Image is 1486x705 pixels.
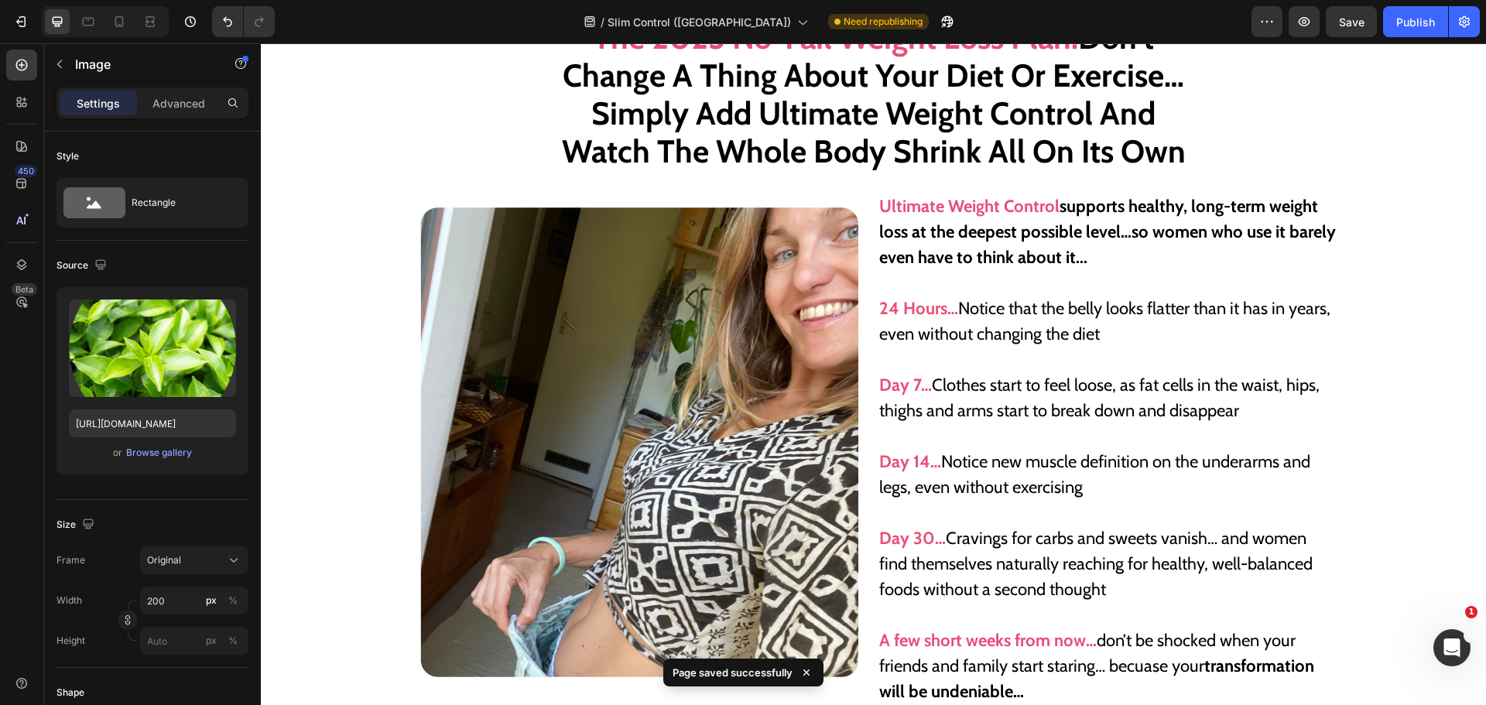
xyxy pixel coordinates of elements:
div: 450 [15,165,37,177]
span: Need republishing [844,15,923,29]
p: Clothes start to feel loose, as fat cells in the waist, hips, thighs and arms start to break down... [618,329,1076,380]
iframe: Intercom live chat [1433,629,1471,666]
div: Beta [12,283,37,296]
div: Browse gallery [126,446,192,460]
strong: supports healthy, long-term weight loss at the deepest possible level…so women who use it barely ... [618,152,1075,224]
div: Source [56,255,110,276]
strong: Day 14… [618,408,680,429]
label: Width [56,594,82,607]
button: px [224,591,242,610]
img: preview-image [69,299,236,397]
p: Advanced [152,95,205,111]
iframe: Design area [261,43,1486,705]
p: don’t be shocked when your friends and family start staring… becuase your [618,584,1076,661]
strong: A few short weeks from now… [618,587,836,607]
button: % [202,591,221,610]
p: Notice new muscle definition on the underarms and legs, even without exercising [618,406,1076,457]
span: Save [1339,15,1364,29]
span: Original [147,553,181,567]
span: or [113,443,122,462]
button: Publish [1383,6,1448,37]
span: / [601,14,604,30]
button: % [202,631,221,650]
strong: Ultimate Weight Control [618,152,799,173]
div: px [206,634,217,648]
input: px% [140,587,248,614]
span: 1 [1465,606,1477,618]
div: Size [56,515,98,536]
div: Undo/Redo [212,6,275,37]
div: % [228,634,238,648]
div: % [228,594,238,607]
div: Shape [56,686,84,700]
p: Page saved successfully [673,665,793,680]
div: Rectangle [132,185,226,221]
div: Style [56,149,79,163]
p: Cravings for carbs and sweets vanish… and women find themselves naturally reaching for healthy, w... [618,482,1076,559]
p: Notice that the belly looks flatter than it has in years, even without changing the diet [618,252,1076,303]
span: Slim Control ([GEOGRAPHIC_DATA]) [608,14,791,30]
button: Save [1326,6,1377,37]
div: px [206,594,217,607]
strong: Day 7… [618,331,671,352]
button: px [224,631,242,650]
input: px% [140,627,248,655]
button: Original [140,546,248,574]
input: https://example.com/image.jpg [69,409,236,437]
p: Image [75,55,207,74]
img: gempages_449126800635724898-695ef3b7-6ebb-40bb-a2a6-9531b9b81d4d.avif [159,164,597,633]
strong: 24 Hours… [618,255,697,275]
strong: Day 30… [618,484,685,505]
p: Settings [77,95,120,111]
button: Browse gallery [125,445,193,460]
div: Publish [1396,14,1435,30]
label: Frame [56,553,85,567]
label: Height [56,634,85,648]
